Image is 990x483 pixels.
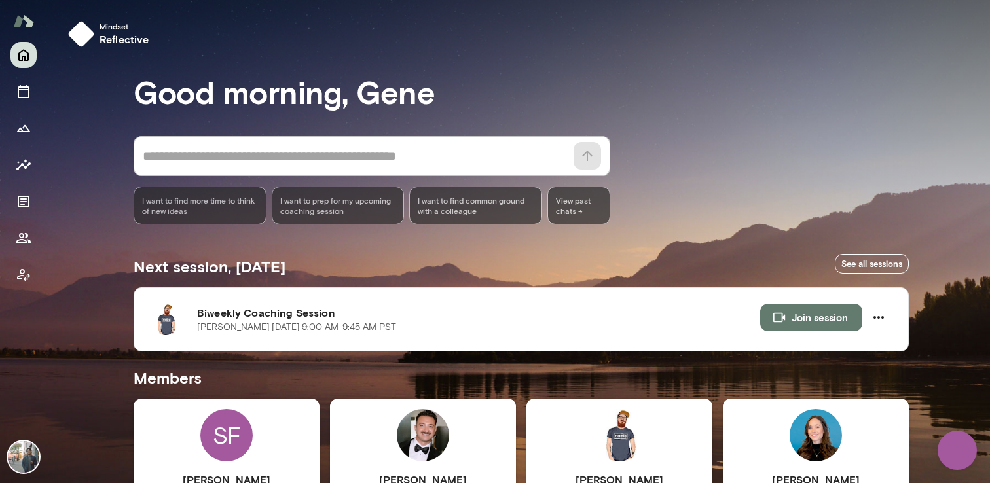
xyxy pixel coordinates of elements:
img: Mento [13,9,34,33]
p: [PERSON_NAME] · [DATE] · 9:00 AM-9:45 AM PST [197,321,396,334]
h5: Members [134,367,909,388]
span: I want to prep for my upcoming coaching session [280,195,396,216]
span: I want to find more time to think of new ideas [142,195,258,216]
div: I want to find more time to think of new ideas [134,187,266,224]
button: Mindsetreflective [63,16,160,52]
button: Documents [10,188,37,215]
img: Gene Lee [8,441,39,473]
div: I want to find common ground with a colleague [409,187,542,224]
button: Client app [10,262,37,288]
button: Home [10,42,37,68]
h6: reflective [100,31,149,47]
div: SF [200,409,253,461]
img: Rich Haines [593,409,646,461]
button: Members [10,225,37,251]
button: Sessions [10,79,37,105]
span: Mindset [100,21,149,31]
img: mindset [68,21,94,47]
button: Join session [760,304,862,331]
h3: Good morning, Gene [134,73,909,110]
span: View past chats -> [547,187,610,224]
h6: Biweekly Coaching Session [197,305,760,321]
button: Insights [10,152,37,178]
h5: Next session, [DATE] [134,256,285,277]
img: Arbo Shah [397,409,449,461]
button: Growth Plan [10,115,37,141]
img: Mary Lara [790,409,842,461]
a: See all sessions [835,254,909,274]
span: I want to find common ground with a colleague [418,195,534,216]
div: I want to prep for my upcoming coaching session [272,187,405,224]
